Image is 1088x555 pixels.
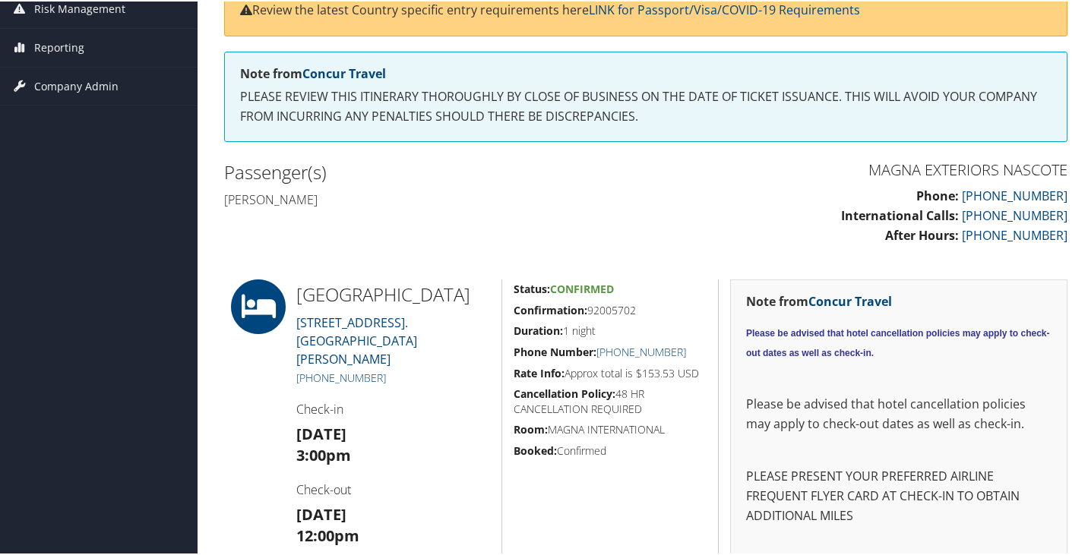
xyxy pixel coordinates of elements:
[514,442,707,457] h5: Confirmed
[962,206,1067,222] a: [PHONE_NUMBER]
[34,27,84,65] span: Reporting
[746,326,1049,357] span: Please be advised that hotel cancellation policies may apply to check-out dates as well as check-in.
[962,186,1067,203] a: [PHONE_NUMBER]
[296,369,386,383] a: [PHONE_NUMBER]
[596,343,686,358] a: [PHONE_NUMBER]
[296,313,417,366] a: [STREET_ADDRESS].[GEOGRAPHIC_DATA][PERSON_NAME]
[296,422,346,443] strong: [DATE]
[514,364,707,380] h5: Approx total is $153.53 USD
[808,292,892,308] a: Concur Travel
[514,280,550,295] strong: Status:
[296,443,351,464] strong: 3:00pm
[514,301,587,316] strong: Confirmation:
[514,322,563,336] strong: Duration:
[514,421,548,435] strong: Room:
[657,158,1067,179] h3: MAGNA EXTERIORS NASCOTE
[514,322,707,337] h5: 1 night
[302,64,386,80] a: Concur Travel
[514,364,565,379] strong: Rate Info:
[514,301,707,317] h5: 92005702
[514,343,596,358] strong: Phone Number:
[296,503,346,523] strong: [DATE]
[240,86,1052,125] p: PLEASE REVIEW THIS ITINERARY THOROUGHLY BY CLOSE OF BUSINESS ON THE DATE OF TICKET ISSUANCE. THIS...
[550,280,614,295] span: Confirmed
[514,442,557,456] strong: Booked:
[746,393,1052,432] p: Please be advised that hotel cancellation policies may apply to check-out dates as well as check-in.
[514,421,707,436] h5: MAGNA INTERNATIONAL
[885,225,959,242] strong: After Hours:
[296,399,490,416] h4: Check-in
[34,66,119,104] span: Company Admin
[224,190,634,207] h4: [PERSON_NAME]
[841,206,959,222] strong: International Calls:
[296,480,490,497] h4: Check-out
[746,292,892,308] strong: Note from
[240,64,386,80] strong: Note from
[296,280,490,306] h2: [GEOGRAPHIC_DATA]
[224,158,634,184] h2: Passenger(s)
[296,524,359,544] strong: 12:00pm
[746,465,1052,524] p: PLEASE PRESENT YOUR PREFERRED AIRLINE FREQUENT FLYER CARD AT CHECK-IN TO OBTAIN ADDITIONAL MILES
[962,225,1067,242] a: [PHONE_NUMBER]
[514,385,615,399] strong: Cancellation Policy:
[514,385,707,415] h5: 48 HR CANCELLATION REQUIRED
[916,186,959,203] strong: Phone:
